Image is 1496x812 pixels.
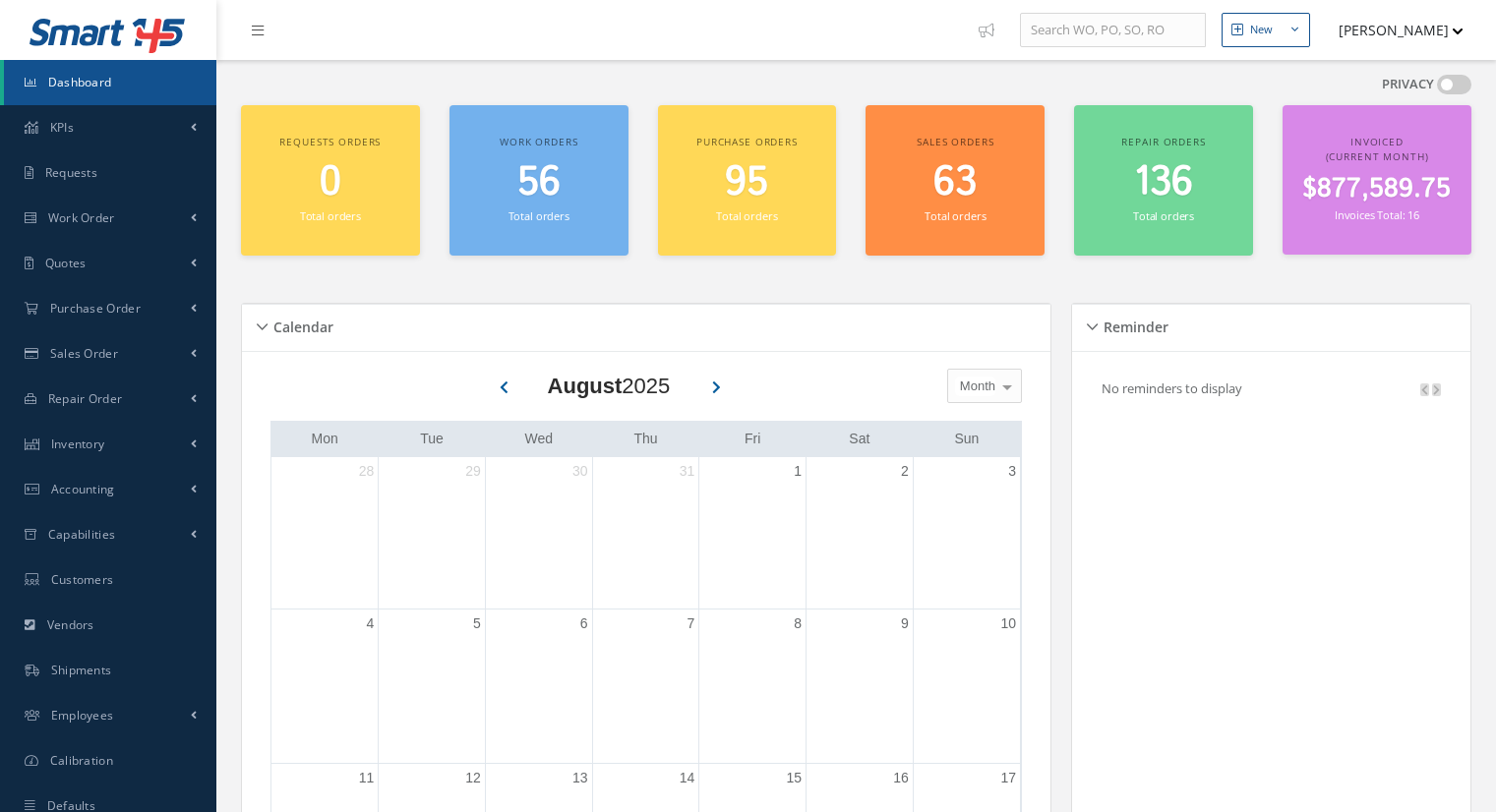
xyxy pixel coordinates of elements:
[268,313,333,336] h5: Calendar
[676,764,699,792] a: August 14, 2025
[913,609,1020,764] td: August 10, 2025
[461,457,485,486] a: July 29, 2025
[1074,105,1253,256] a: Repair orders 136 Total orders
[271,457,379,609] td: July 28, 2025
[1121,135,1205,148] span: Repair orders
[1020,13,1206,48] input: Search WO, PO, SO, RO
[51,707,114,724] span: Employees
[51,435,105,452] span: Inventory
[950,427,983,451] a: Sunday
[461,764,485,792] a: August 12, 2025
[658,105,837,256] a: Purchase orders 95 Total orders
[629,427,661,451] a: Thursday
[716,208,777,223] small: Total orders
[696,135,798,148] span: Purchase orders
[592,457,699,609] td: July 31, 2025
[355,764,379,792] a: August 11, 2025
[889,764,913,792] a: August 16, 2025
[48,526,116,543] span: Capabilities
[933,154,977,210] span: 63
[48,209,115,226] span: Work Order
[271,609,379,764] td: August 4, 2025
[1102,379,1242,397] p: No reminders to display
[449,105,628,256] a: Work orders 56 Total orders
[307,427,341,451] a: Monday
[1335,207,1419,222] small: Invoices Total: 16
[469,609,485,638] a: August 5, 2025
[568,457,592,486] a: July 30, 2025
[1250,22,1273,38] div: New
[1098,313,1168,336] h5: Reminder
[699,609,807,764] td: August 8, 2025
[1134,154,1193,210] span: 136
[1382,75,1434,94] label: PRIVACY
[50,119,74,136] span: KPIs
[741,427,764,451] a: Friday
[699,457,807,609] td: August 1, 2025
[1302,170,1451,208] span: $877,589.75
[955,377,995,396] span: Month
[50,752,113,769] span: Calibration
[517,154,561,210] span: 56
[1326,149,1429,163] span: (Current Month)
[45,255,87,271] span: Quotes
[485,609,592,764] td: August 6, 2025
[807,609,914,764] td: August 9, 2025
[51,481,115,497] span: Accounting
[1004,457,1020,486] a: August 3, 2025
[897,609,913,638] a: August 9, 2025
[782,764,806,792] a: August 15, 2025
[996,764,1020,792] a: August 17, 2025
[50,300,141,317] span: Purchase Order
[362,609,378,638] a: August 4, 2025
[45,164,97,181] span: Requests
[500,135,577,148] span: Work orders
[790,609,806,638] a: August 8, 2025
[379,609,486,764] td: August 5, 2025
[47,616,94,633] span: Vendors
[548,370,671,402] div: 2025
[790,457,806,486] a: August 1, 2025
[592,609,699,764] td: August 7, 2025
[355,457,379,486] a: July 28, 2025
[48,74,112,90] span: Dashboard
[576,609,592,638] a: August 6, 2025
[50,345,118,362] span: Sales Order
[379,457,486,609] td: July 29, 2025
[917,135,993,148] span: Sales orders
[913,457,1020,609] td: August 3, 2025
[509,208,569,223] small: Total orders
[1222,13,1310,47] button: New
[996,609,1020,638] a: August 10, 2025
[520,427,557,451] a: Wednesday
[725,154,768,210] span: 95
[845,427,873,451] a: Saturday
[1283,105,1471,255] a: Invoiced (Current Month) $877,589.75 Invoices Total: 16
[241,105,420,256] a: Requests orders 0 Total orders
[416,427,448,451] a: Tuesday
[676,457,699,486] a: July 31, 2025
[684,609,699,638] a: August 7, 2025
[1320,11,1464,49] button: [PERSON_NAME]
[51,662,112,678] span: Shipments
[897,457,913,486] a: August 2, 2025
[568,764,592,792] a: August 13, 2025
[807,457,914,609] td: August 2, 2025
[4,60,216,105] a: Dashboard
[300,208,361,223] small: Total orders
[548,374,623,398] b: August
[866,105,1045,256] a: Sales orders 63 Total orders
[279,135,381,148] span: Requests orders
[1350,135,1404,148] span: Invoiced
[925,208,986,223] small: Total orders
[48,390,123,407] span: Repair Order
[320,154,341,210] span: 0
[1133,208,1194,223] small: Total orders
[485,457,592,609] td: July 30, 2025
[51,571,114,588] span: Customers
